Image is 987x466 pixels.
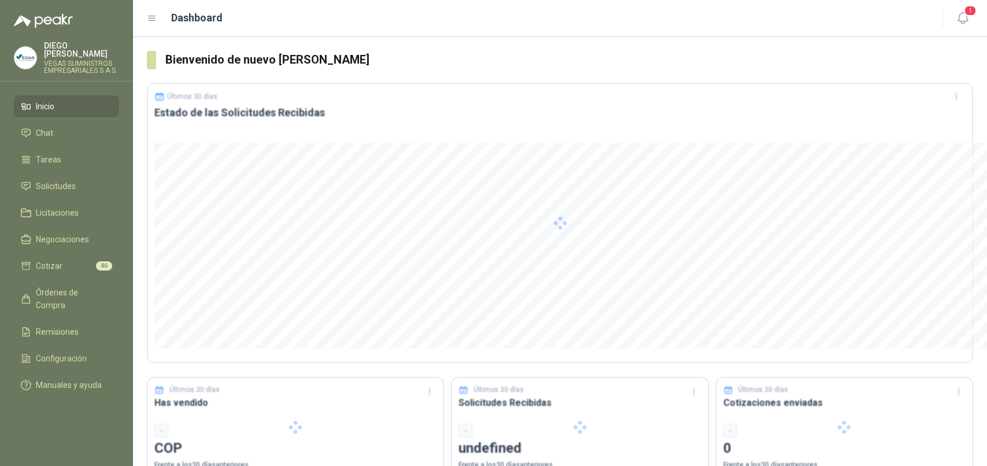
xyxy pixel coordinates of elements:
[14,347,119,369] a: Configuración
[14,175,119,197] a: Solicitudes
[14,321,119,343] a: Remisiones
[14,255,119,277] a: Cotizar46
[14,374,119,396] a: Manuales y ayuda
[36,100,54,113] span: Inicio
[14,149,119,171] a: Tareas
[44,60,119,74] p: VEGAS SUMINISTROS EMPRESARIALES S A S
[36,233,89,246] span: Negociaciones
[36,326,79,338] span: Remisiones
[36,127,53,139] span: Chat
[36,206,79,219] span: Licitaciones
[96,261,112,271] span: 46
[952,8,973,29] button: 1
[36,352,87,365] span: Configuración
[14,282,119,316] a: Órdenes de Compra
[36,286,108,312] span: Órdenes de Compra
[36,180,76,193] span: Solicitudes
[44,42,119,58] p: DIEGO [PERSON_NAME]
[14,122,119,144] a: Chat
[171,10,223,26] h1: Dashboard
[14,202,119,224] a: Licitaciones
[14,228,119,250] a: Negociaciones
[36,260,62,272] span: Cotizar
[36,153,61,166] span: Tareas
[165,51,973,69] h3: Bienvenido de nuevo [PERSON_NAME]
[14,47,36,69] img: Company Logo
[964,5,977,16] span: 1
[36,379,102,391] span: Manuales y ayuda
[14,14,73,28] img: Logo peakr
[14,95,119,117] a: Inicio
